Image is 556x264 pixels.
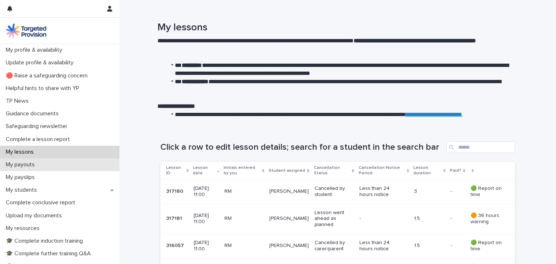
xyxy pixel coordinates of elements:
tr: 317181317181 [DATE] 11:00RM[PERSON_NAME]Lesson went ahead as planned-1.5-- 🟠 36 hours warning [160,204,515,234]
input: Search [446,141,515,153]
p: Initials entered by you [224,164,260,177]
p: [PERSON_NAME] [269,243,309,249]
p: [DATE] 11:00 [194,186,219,198]
p: Complete a lesson report [3,136,76,143]
h1: My lessons [157,22,512,34]
p: TP News [3,98,34,105]
p: - [359,216,400,222]
p: 316057 [166,241,185,249]
p: RM [224,216,264,222]
p: Safeguarding newsletter [3,123,73,130]
p: 3 [414,188,445,195]
p: Lesson ID [166,164,185,177]
p: My resources [3,225,45,232]
p: 🔴 Raise a safeguarding concern [3,72,93,79]
p: 🎓 Complete further training Q&A [3,250,97,257]
p: 🟢 Report on time [471,186,504,198]
p: Update profile & availability [3,59,79,66]
p: Less than 24 hours notice [359,240,400,252]
p: Cancellation Notice Period [359,164,405,177]
p: Guidance documents [3,110,64,117]
p: Lesson duration [413,164,442,177]
p: Lesson date [193,164,215,177]
p: Student assigned [269,167,305,175]
p: My lessons [3,149,39,156]
p: Cancellation Status [314,164,350,177]
p: RM [224,243,264,249]
p: - [451,187,454,195]
tr: 316057316057 [DATE] 11:00RM[PERSON_NAME]Cancelled by carer/parentLess than 24 hours notice1.5-- 🟢... [160,234,515,258]
tr: 317180317180 [DATE] 11:00RM[PERSON_NAME]Cancelled by studentLess than 24 hours notice3-- 🟢 Report... [160,180,515,204]
p: My profile & availability [3,47,68,54]
p: [PERSON_NAME] [269,188,309,195]
p: 🟢 Report on time [471,240,504,252]
p: RM [224,188,264,195]
p: Cancelled by student [315,186,353,198]
p: My students [3,187,43,193]
p: Paid? [450,167,461,175]
p: [PERSON_NAME] [269,216,309,222]
p: Helpful hints to share with YP [3,85,85,92]
p: Complete conclusive report [3,199,81,206]
p: [DATE] 11:00 [194,240,219,252]
h1: Click a row to edit lesson details; search for a student in the search bar [160,142,443,153]
p: Cancelled by carer/parent [315,240,353,252]
p: 🟠 36 hours warning [471,213,504,225]
p: My payslips [3,174,41,181]
p: 317180 [166,187,185,195]
p: [DATE] 11:00 [194,213,219,225]
p: Lesson went ahead as planned [315,210,353,228]
p: 317181 [166,214,184,222]
p: Upload my documents [3,212,68,219]
p: 1.5 [414,216,445,222]
p: - [451,214,454,222]
p: My payouts [3,161,41,168]
p: 1.5 [414,243,445,249]
p: Less than 24 hours notice [359,186,400,198]
img: M5nRWzHhSzIhMunXDL62 [6,24,46,38]
p: 🎓 Complete induction training [3,238,89,244]
p: - [451,241,454,249]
